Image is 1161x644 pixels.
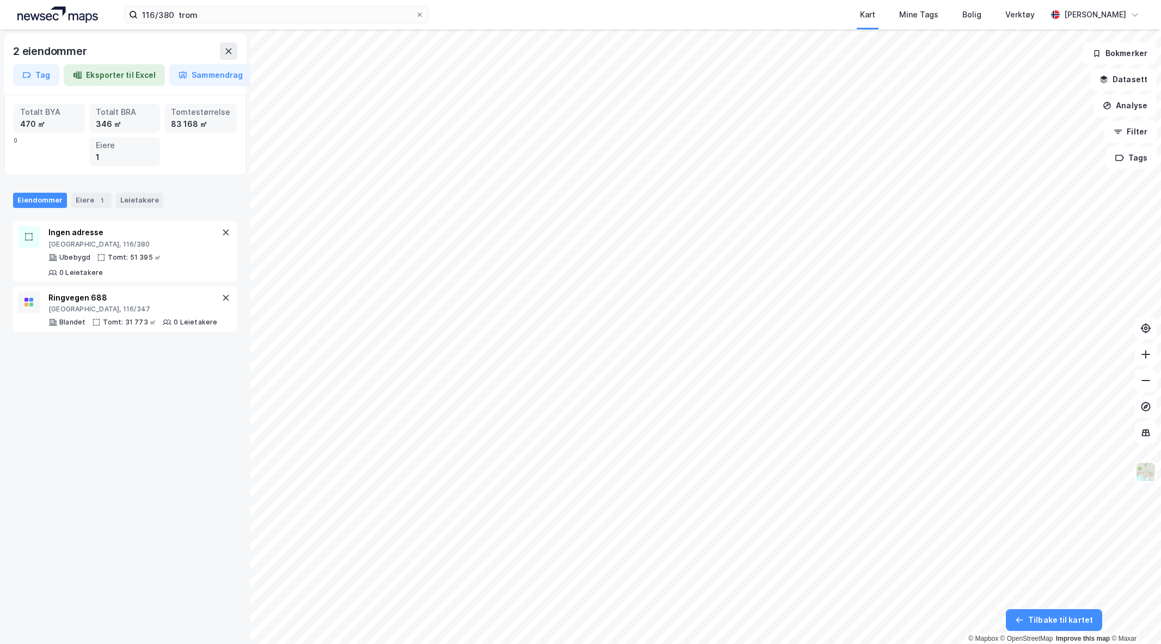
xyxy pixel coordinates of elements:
div: 1 [96,151,154,163]
button: Tag [13,64,59,86]
button: Filter [1104,121,1157,143]
div: Blandet [59,318,85,327]
div: Eiere [96,139,154,151]
div: 0 Leietakere [59,268,103,277]
div: Kontrollprogram for chat [1107,592,1161,644]
div: Kart [860,8,875,21]
div: 0 [14,104,237,166]
button: Bokmerker [1083,42,1157,64]
div: Ingen adresse [48,226,219,239]
div: [GEOGRAPHIC_DATA], 116/380 [48,240,219,249]
div: 346 ㎡ [96,118,154,130]
div: Tomt: 51 395 ㎡ [108,253,161,262]
div: Ubebygd [59,253,90,262]
button: Sammendrag [169,64,252,86]
img: logo.a4113a55bc3d86da70a041830d287a7e.svg [17,7,98,23]
button: Tags [1106,147,1157,169]
div: Mine Tags [899,8,938,21]
div: 83 168 ㎡ [171,118,230,130]
div: Totalt BRA [96,106,154,118]
div: Eiendommer [13,193,67,208]
button: Analyse [1094,95,1157,116]
div: 0 Leietakere [174,318,217,327]
div: 470 ㎡ [20,118,78,130]
button: Eksporter til Excel [64,64,165,86]
div: 2 eiendommer [13,42,89,60]
div: Ringvegen 688 [48,291,218,304]
input: Søk på adresse, matrikkel, gårdeiere, leietakere eller personer [138,7,415,23]
div: Totalt BYA [20,106,78,118]
iframe: Chat Widget [1107,592,1161,644]
div: Bolig [962,8,981,21]
div: Tomtestørrelse [171,106,230,118]
div: Leietakere [116,193,163,208]
div: Verktøy [1005,8,1035,21]
div: Tomt: 31 773 ㎡ [103,318,156,327]
img: Z [1135,462,1156,482]
a: OpenStreetMap [1000,635,1053,642]
div: [PERSON_NAME] [1064,8,1126,21]
a: Mapbox [968,635,998,642]
div: 1 [96,195,107,206]
div: Eiere [71,193,112,208]
a: Improve this map [1056,635,1110,642]
button: Datasett [1090,69,1157,90]
button: Tilbake til kartet [1006,609,1102,631]
div: [GEOGRAPHIC_DATA], 116/347 [48,305,218,314]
